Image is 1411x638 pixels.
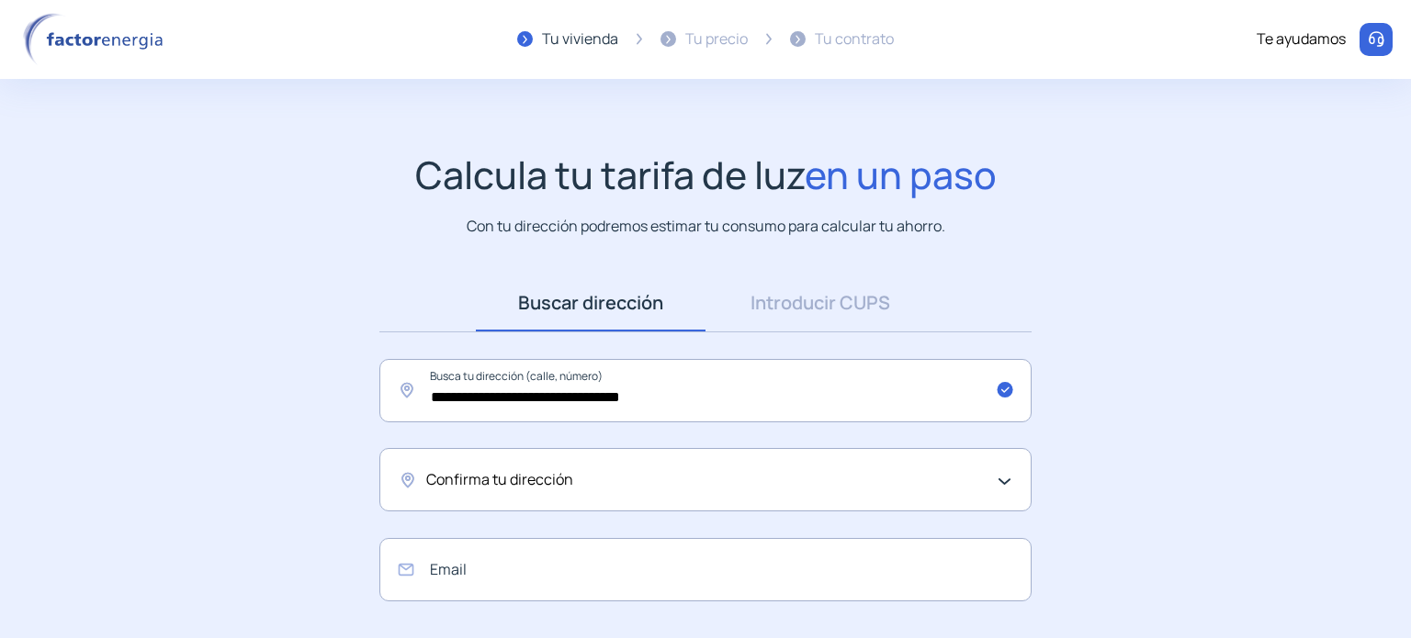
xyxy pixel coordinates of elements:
div: Te ayudamos [1257,28,1346,51]
img: llamar [1367,30,1385,49]
a: Introducir CUPS [705,274,935,331]
div: Tu contrato [815,28,894,51]
p: Con tu dirección podremos estimar tu consumo para calcular tu ahorro. [467,215,945,238]
img: logo factor [18,13,175,66]
span: Confirma tu dirección [426,468,573,492]
h1: Calcula tu tarifa de luz [415,152,997,197]
span: en un paso [805,149,997,200]
div: Tu precio [685,28,748,51]
a: Buscar dirección [476,274,705,331]
div: Tu vivienda [542,28,618,51]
